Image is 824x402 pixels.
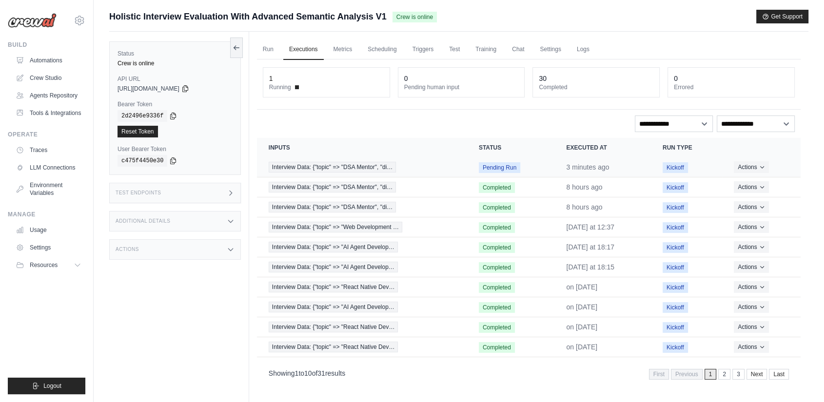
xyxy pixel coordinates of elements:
span: Completed [479,202,515,213]
span: Pending Run [479,162,520,173]
div: 30 [539,74,547,83]
span: Interview Data: {"topic" => "DSA Mentor", "di… [269,162,396,172]
time: October 3, 2025 at 12:46 IST [566,203,602,211]
a: View execution details for Interview Data [269,282,455,292]
span: Kickoff [663,302,688,313]
iframe: Chat Widget [775,355,824,402]
span: Holistic Interview Evaluation With Advanced Semantic Analysis V1 [109,10,387,23]
span: 1 [295,369,299,377]
span: Interview Data: {"topic" => "DSA Mentor", "di… [269,182,396,192]
div: Build [8,41,85,49]
dt: Completed [539,83,653,91]
time: October 3, 2025 at 21:11 IST [566,163,609,171]
span: Kickoff [663,242,688,253]
button: Actions for execution [734,181,768,193]
th: Executed at [554,138,650,157]
span: Interview Data: {"topic" => "AI Agent Develop… [269,242,398,252]
h3: Actions [116,247,139,252]
span: 31 [317,369,325,377]
a: View execution details for Interview Data [269,162,455,172]
time: September 22, 2025 at 15:53 IST [566,283,597,291]
button: Resources [12,257,85,273]
button: Logout [8,378,85,394]
span: Crew is online [392,12,437,22]
a: Tools & Integrations [12,105,85,121]
button: Actions for execution [734,341,768,353]
span: Completed [479,182,515,193]
span: Interview Data: {"topic" => "AI Agent Develop… [269,302,398,312]
a: Settings [12,240,85,255]
section: Crew executions table [257,138,801,386]
th: Status [467,138,555,157]
time: October 3, 2025 at 13:01 IST [566,183,602,191]
a: Next [746,369,767,380]
span: Completed [479,282,515,293]
span: Interview Data: {"topic" => "React Native Dev… [269,342,398,352]
span: Interview Data: {"topic" => "DSA Mentor", "di… [269,202,396,212]
label: Bearer Token [118,100,233,108]
span: 10 [304,369,312,377]
a: View execution details for Interview Data [269,342,455,352]
span: Interview Data: {"topic" => "React Native Dev… [269,282,398,292]
span: Kickoff [663,262,688,273]
a: View execution details for Interview Data [269,242,455,252]
span: Interview Data: {"topic" => "AI Agent Develop… [269,262,398,272]
code: 2d2496e9336f [118,110,167,122]
span: Kickoff [663,182,688,193]
a: Crew Studio [12,70,85,86]
span: Kickoff [663,322,688,333]
a: LLM Connections [12,160,85,175]
label: API URL [118,75,233,83]
div: 0 [674,74,678,83]
span: Completed [479,242,515,253]
span: Kickoff [663,282,688,293]
span: Running [269,83,291,91]
a: 3 [732,369,745,380]
h3: Additional Details [116,218,170,224]
img: Logo [8,13,57,28]
span: Completed [479,262,515,273]
label: User Bearer Token [118,145,233,153]
p: Showing to of results [269,368,345,378]
nav: Pagination [649,369,789,380]
h3: Test Endpoints [116,190,161,196]
span: Kickoff [663,202,688,213]
span: Kickoff [663,222,688,233]
button: Get Support [756,10,808,23]
time: October 1, 2025 at 18:17 IST [566,243,614,251]
div: Crew is online [118,59,233,67]
span: Previous [671,369,703,380]
button: Actions for execution [734,321,768,333]
div: 0 [404,74,408,83]
button: Actions for execution [734,301,768,313]
a: View execution details for Interview Data [269,262,455,272]
a: Logs [571,39,595,60]
div: 1 [269,74,273,83]
button: Actions for execution [734,261,768,273]
a: Test [443,39,466,60]
dt: Pending human input [404,83,519,91]
a: Chat [506,39,530,60]
span: [URL][DOMAIN_NAME] [118,85,179,93]
nav: Pagination [257,361,801,386]
label: Status [118,50,233,57]
button: Actions for execution [734,161,768,173]
span: Kickoff [663,162,688,173]
a: View execution details for Interview Data [269,222,455,232]
time: September 22, 2025 at 08:53 IST [566,343,597,351]
span: Resources [30,261,58,269]
a: Metrics [328,39,358,60]
time: October 2, 2025 at 12:37 IST [566,223,614,231]
button: Actions for execution [734,201,768,213]
div: Manage [8,211,85,218]
div: Operate [8,131,85,138]
a: Executions [283,39,324,60]
span: Completed [479,322,515,333]
span: Interview Data: {"topic" => "React Native Dev… [269,322,398,332]
button: Actions for execution [734,221,768,233]
span: Completed [479,342,515,353]
a: 2 [718,369,730,380]
span: 1 [705,369,717,380]
time: September 22, 2025 at 08:55 IST [566,323,597,331]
